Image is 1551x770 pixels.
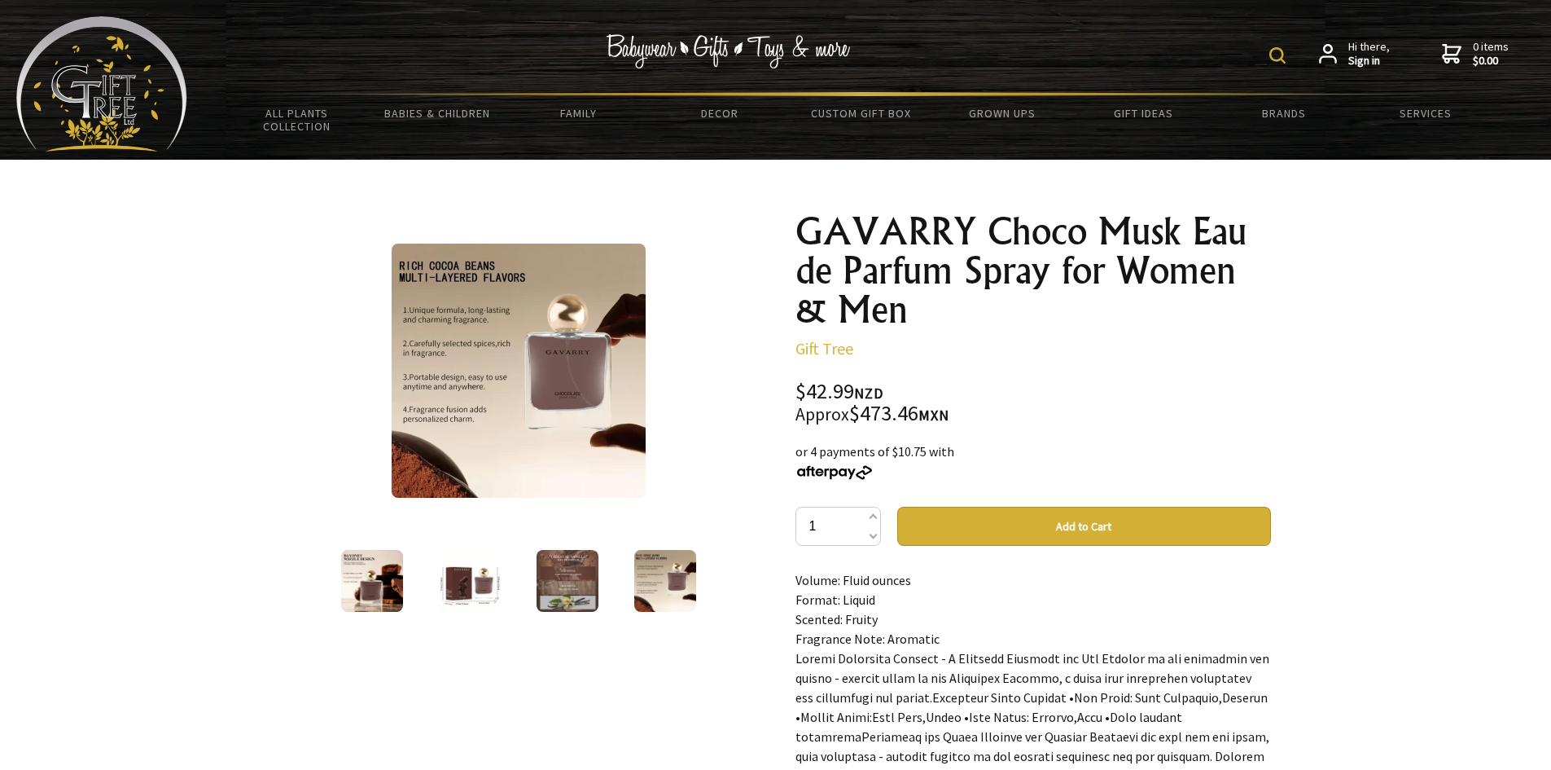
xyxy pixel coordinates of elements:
a: Babies & Children [367,96,508,130]
img: GAVARRY Choco Musk Eau de Parfum Spray for Women & Men [392,244,646,498]
span: NZD [854,384,883,403]
span: MXN [918,406,949,425]
a: Grown Ups [931,96,1072,130]
a: Services [1355,96,1496,130]
span: Hi there, [1348,40,1390,68]
img: GAVARRY Choco Musk Eau de Parfum Spray for Women & Men [341,550,403,612]
a: Gift Tree [795,338,853,359]
a: 0 items$0.00 [1442,40,1509,68]
img: Babywear - Gifts - Toys & more [607,34,851,68]
img: GAVARRY Choco Musk Eau de Parfum Spray for Women & Men [537,550,598,612]
a: Gift Ideas [1072,96,1213,130]
a: Hi there,Sign in [1319,40,1390,68]
img: Babyware - Gifts - Toys and more... [16,16,187,152]
div: or 4 payments of $10.75 with [795,442,1271,481]
div: $42.99 $473.46 [795,381,1271,425]
img: GAVARRY Choco Musk Eau de Parfum Spray for Women & Men [634,550,696,612]
a: All Plants Collection [226,96,367,143]
img: GAVARRY Choco Musk Eau de Parfum Spray for Women & Men [439,550,501,612]
small: Approx [795,403,849,425]
span: 0 items [1473,39,1509,68]
a: Family [508,96,649,130]
strong: $0.00 [1473,54,1509,68]
img: Afterpay [795,465,874,480]
a: Decor [649,96,790,130]
button: Add to Cart [897,507,1271,546]
img: product search [1269,47,1286,64]
h1: GAVARRY Choco Musk Eau de Parfum Spray for Women & Men [795,212,1271,329]
a: Custom Gift Box [791,96,931,130]
a: Brands [1214,96,1355,130]
strong: Sign in [1348,54,1390,68]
